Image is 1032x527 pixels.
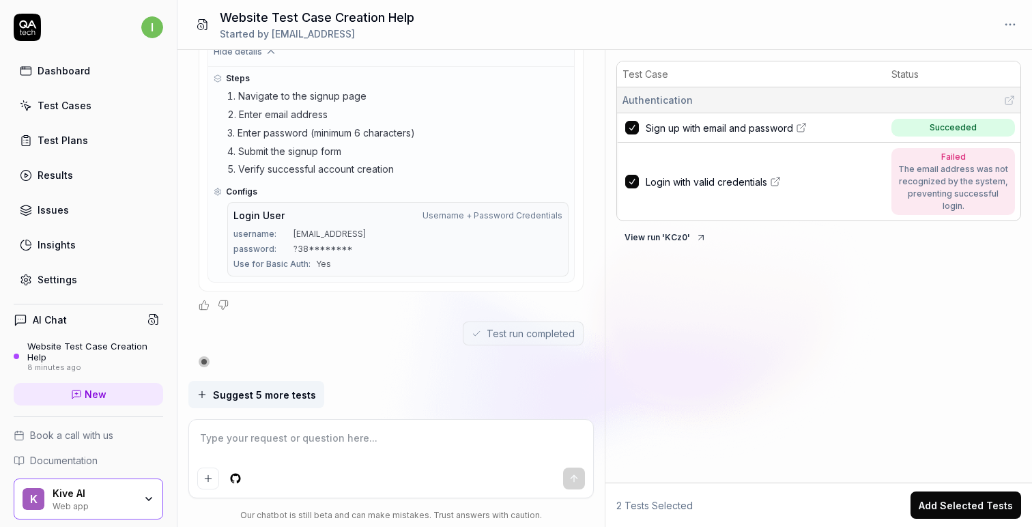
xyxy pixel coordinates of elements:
[199,300,210,311] button: Positive feedback
[930,122,977,134] div: Succeeded
[14,383,163,405] a: New
[227,144,569,160] li: Submit the signup form
[616,498,693,513] span: 2 Tests Selected
[227,89,569,104] li: Navigate to the signup page
[898,151,1008,163] div: Failed
[233,243,288,255] span: password :
[14,231,163,258] a: Insights
[38,133,88,147] div: Test Plans
[188,381,324,408] button: Suggest 5 more tests
[27,363,163,373] div: 8 minutes ago
[272,28,355,40] span: [EMAIL_ADDRESS]
[227,162,569,177] li: Verify successful account creation
[616,229,715,243] a: View run 'KCz0'
[226,72,250,85] span: Steps
[293,228,366,240] span: [EMAIL_ADDRESS]
[220,8,414,27] h1: Website Test Case Creation Help
[220,27,414,41] div: Started by
[38,98,91,113] div: Test Cases
[233,208,285,223] span: Login User
[14,197,163,223] a: Issues
[616,227,715,248] button: View run 'KCz0'
[646,175,767,189] span: Login with valid credentials
[14,453,163,468] a: Documentation
[233,228,288,240] span: username :
[14,57,163,84] a: Dashboard
[53,500,134,511] div: Web app
[646,121,883,135] a: Sign up with email and password
[14,266,163,293] a: Settings
[646,121,793,135] span: Sign up with email and password
[197,468,219,489] button: Add attachment
[38,63,90,78] div: Dashboard
[85,387,106,401] span: New
[14,341,163,372] a: Website Test Case Creation Help8 minutes ago
[646,175,883,189] a: Login with valid credentials
[316,258,331,270] span: Yes
[213,388,316,402] span: Suggest 5 more tests
[898,163,1008,212] div: The email address was not recognized by the system, preventing successful login.
[30,428,113,442] span: Book a call with us
[886,61,1020,87] th: Status
[14,127,163,154] a: Test Plans
[141,16,163,38] span: i
[233,258,311,270] span: Use for Basic Auth :
[27,341,163,363] div: Website Test Case Creation Help
[218,300,229,311] button: Negative feedback
[14,479,163,519] button: KKive AIWeb app
[188,509,594,522] div: Our chatbot is still beta and can make mistakes. Trust answers with caution.
[911,492,1021,519] button: Add Selected Tests
[622,93,693,107] span: Authentication
[38,168,73,182] div: Results
[422,210,562,222] span: Username + Password Credentials
[14,428,163,442] a: Book a call with us
[208,46,574,63] button: Hide details
[38,238,76,252] div: Insights
[487,326,575,341] span: Test run completed
[227,126,569,141] li: Enter password (minimum 6 characters)
[23,488,44,510] span: K
[214,46,262,58] span: Hide details
[14,92,163,119] a: Test Cases
[617,61,886,87] th: Test Case
[226,186,257,198] span: Configs
[53,487,134,500] div: Kive AI
[30,453,98,468] span: Documentation
[33,313,67,327] h4: AI Chat
[14,162,163,188] a: Results
[227,107,569,123] li: Enter email address
[141,14,163,41] button: i
[38,272,77,287] div: Settings
[38,203,69,217] div: Issues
